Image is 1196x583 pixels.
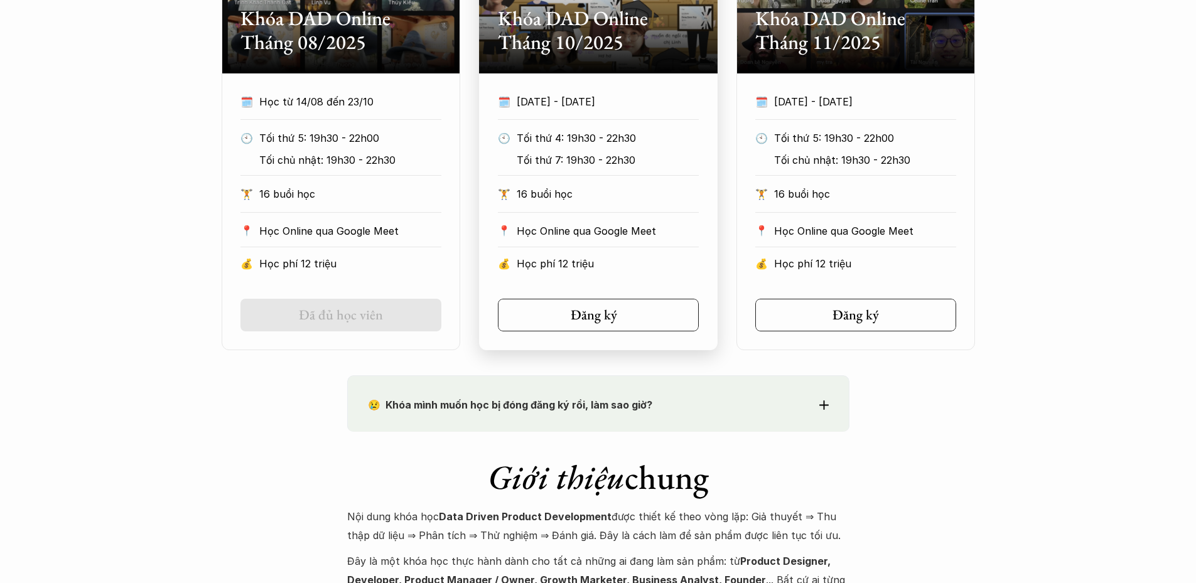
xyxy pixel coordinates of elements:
[755,92,768,111] p: 🗓️
[347,457,849,498] h1: chung
[517,92,699,111] p: [DATE] - [DATE]
[774,151,949,169] p: Tối chủ nhật: 19h30 - 22h30
[240,6,441,55] h2: Khóa DAD Online Tháng 08/2025
[299,307,383,323] h5: Đã đủ học viên
[498,92,510,111] p: 🗓️
[240,129,253,147] p: 🕙
[240,254,253,273] p: 💰
[774,222,956,240] p: Học Online qua Google Meet
[259,129,434,147] p: Tối thứ 5: 19h30 - 22h00
[498,6,699,55] h2: Khóa DAD Online Tháng 10/2025
[347,507,849,545] p: Nội dung khóa học được thiết kế theo vòng lặp: Giả thuyết ⇒ Thu thập dữ liệu ⇒ Phân tích ⇒ Thử ng...
[259,92,441,111] p: Học từ 14/08 đến 23/10
[488,455,625,499] em: Giới thiệu
[439,510,611,523] strong: Data Driven Product Development
[259,151,434,169] p: Tối chủ nhật: 19h30 - 22h30
[240,185,253,203] p: 🏋️
[755,299,956,331] a: Đăng ký
[498,129,510,147] p: 🕙
[517,129,692,147] p: Tối thứ 4: 19h30 - 22h30
[259,222,441,240] p: Học Online qua Google Meet
[259,254,441,273] p: Học phí 12 triệu
[774,129,949,147] p: Tối thứ 5: 19h30 - 22h00
[755,185,768,203] p: 🏋️
[498,225,510,237] p: 📍
[774,92,956,111] p: [DATE] - [DATE]
[498,254,510,273] p: 💰
[774,185,956,203] p: 16 buổi học
[259,185,441,203] p: 16 buổi học
[240,92,253,111] p: 🗓️
[498,299,699,331] a: Đăng ký
[774,254,956,273] p: Học phí 12 triệu
[368,398,652,411] strong: 😢 Khóa mình muốn học bị đóng đăng ký rồi, làm sao giờ?
[517,254,699,273] p: Học phí 12 triệu
[498,185,510,203] p: 🏋️
[755,225,768,237] p: 📍
[755,6,956,55] h2: Khóa DAD Online Tháng 11/2025
[832,307,879,323] h5: Đăng ký
[517,222,699,240] p: Học Online qua Google Meet
[571,307,617,323] h5: Đăng ký
[517,151,692,169] p: Tối thứ 7: 19h30 - 22h30
[517,185,699,203] p: 16 buổi học
[755,254,768,273] p: 💰
[755,129,768,147] p: 🕙
[240,225,253,237] p: 📍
